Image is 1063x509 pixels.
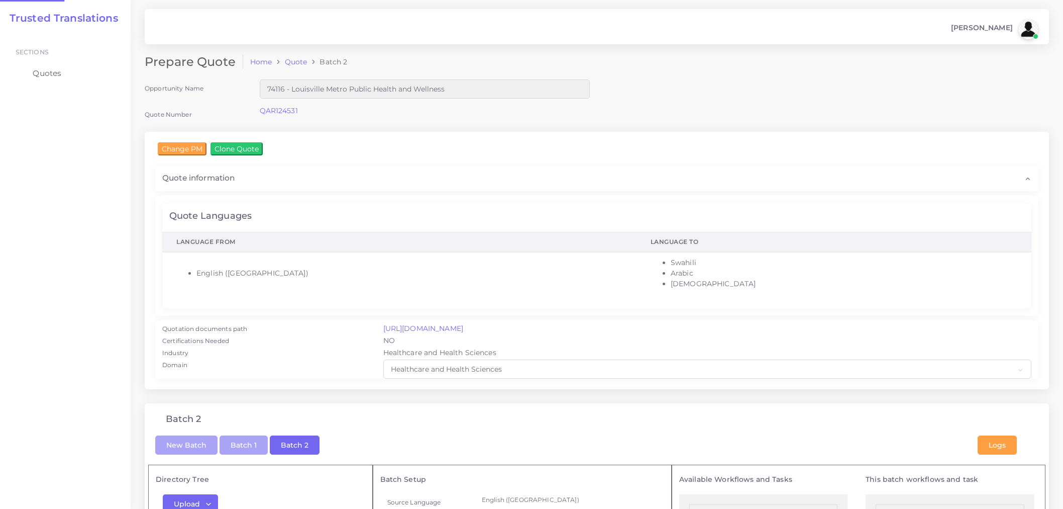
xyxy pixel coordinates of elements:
[250,57,272,67] a: Home
[307,57,347,67] li: Batch 2
[376,335,1039,348] div: NO
[196,268,622,279] li: English ([GEOGRAPHIC_DATA])
[162,336,229,346] label: Certifications Needed
[270,436,320,455] button: Batch 2
[383,324,464,333] a: [URL][DOMAIN_NAME]
[145,110,192,119] label: Quote Number
[33,68,61,79] span: Quotes
[285,57,307,67] a: Quote
[671,258,1017,268] li: Swahili
[951,24,1013,31] span: [PERSON_NAME]
[158,142,206,155] input: Change PM
[155,165,1038,191] div: Quote information
[636,232,1031,252] th: Language To
[8,63,123,84] a: Quotes
[671,268,1017,279] li: Arabic
[376,348,1039,360] div: Healthcare and Health Sciences
[220,440,268,449] a: Batch 1
[155,436,218,455] button: New Batch
[482,494,657,505] p: English ([GEOGRAPHIC_DATA])
[260,106,298,115] a: QAR124531
[166,414,201,425] h4: Batch 2
[156,475,365,484] h5: Directory Tree
[946,19,1042,39] a: [PERSON_NAME]avatar
[155,440,218,449] a: New Batch
[380,475,664,484] h5: Batch Setup
[162,324,247,333] label: Quotation documents path
[270,440,320,449] a: Batch 2
[3,12,118,24] a: Trusted Translations
[162,349,188,358] label: Industry
[16,48,49,56] span: Sections
[162,232,636,252] th: Language From
[1018,19,1038,39] img: avatar
[162,361,187,370] label: Domain
[679,475,848,484] h5: Available Workflows and Tasks
[387,498,441,506] label: Source Language
[145,84,203,93] label: Opportunity Name
[671,279,1017,289] li: [DEMOGRAPHIC_DATA]
[145,55,243,69] h2: Prepare Quote
[989,441,1006,450] span: Logs
[866,475,1034,484] h5: This batch workflows and task
[162,173,235,184] span: Quote information
[169,211,252,222] h4: Quote Languages
[978,436,1017,455] button: Logs
[210,142,263,155] input: Clone Quote
[220,436,268,455] button: Batch 1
